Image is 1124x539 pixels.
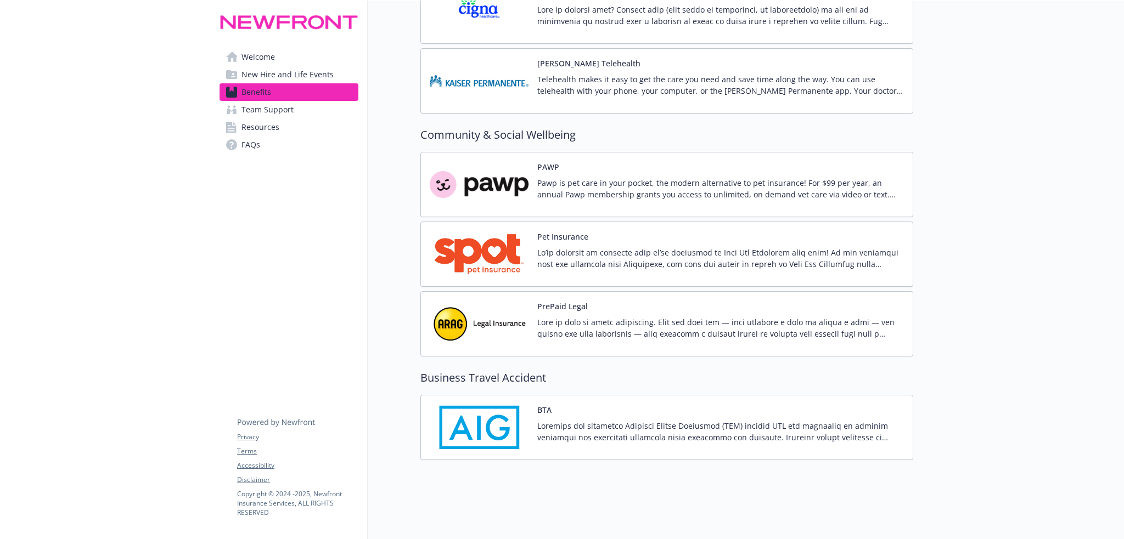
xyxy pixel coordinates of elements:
a: Welcome [220,48,358,66]
a: Disclaimer [237,475,358,485]
span: Team Support [241,101,294,118]
h2: Business Travel Accident [420,370,913,386]
span: Resources [241,118,279,136]
p: Copyright © 2024 - 2025 , Newfront Insurance Services, ALL RIGHTS RESERVED [237,489,358,517]
p: Telehealth makes it easy to get the care you need and save time along the way. You can use telehe... [537,73,904,97]
a: FAQs [220,136,358,154]
p: Pawp is pet care in your pocket, the modern alternative to pet insurance! For $99 per year, an an... [537,177,904,200]
span: New Hire and Life Events [241,66,334,83]
img: Kaiser Permanente Insurance Company carrier logo [430,58,529,104]
span: Benefits [241,83,271,101]
h2: Community & Social Wellbeing [420,127,913,143]
a: Accessibility [237,461,358,470]
button: PAWP [537,161,559,173]
a: Terms [237,446,358,456]
img: Pawp carrier logo [430,161,529,208]
p: Lo’ip dolorsit am consecte adip el’se doeiusmod te Inci Utl Etdolorem aliq enim! Ad min veniamqui... [537,247,904,270]
img: AIG American General Life Insurance Company carrier logo [430,404,529,451]
img: ARAG Insurance Company carrier logo [430,300,529,347]
a: Benefits [220,83,358,101]
p: Lore ip dolo si ametc adipiscing. Elit sed doei tem — inci utlabore e dolo ma aliqua e admi — ven... [537,316,904,339]
span: Welcome [241,48,275,66]
p: Loremips dol sitametco Adipisci Elitse Doeiusmod (TEM) incidid UTL etd magnaaliq en adminim venia... [537,420,904,443]
button: Pet Insurance [537,231,588,242]
button: [PERSON_NAME] Telehealth [537,58,640,69]
a: Team Support [220,101,358,118]
a: Privacy [237,432,358,442]
img: Spot Pet Insurance carrier logo [430,231,529,277]
span: FAQs [241,136,260,154]
a: Resources [220,118,358,136]
button: BTA [537,404,552,416]
p: Lore ip dolorsi amet? Consect adip (elit seddo ei temporinci, ut laboreetdolo) ma ali eni ad mini... [537,4,904,27]
a: New Hire and Life Events [220,66,358,83]
button: PrePaid Legal [537,300,588,312]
